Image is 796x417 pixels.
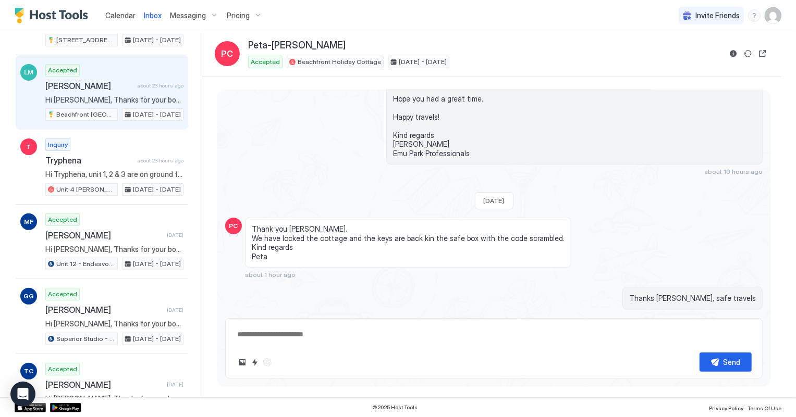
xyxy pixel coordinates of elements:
[137,82,183,89] span: about 23 hours ago
[105,10,136,21] a: Calendar
[167,232,183,238] span: [DATE]
[170,11,206,20] span: Messaging
[248,40,346,52] span: Peta-[PERSON_NAME]
[45,155,133,166] span: Tryphena
[105,11,136,20] span: Calendar
[249,356,261,369] button: Quick reply
[399,57,447,67] span: [DATE] - [DATE]
[742,47,754,60] button: Sync reservation
[137,157,183,164] span: about 23 hours ago
[24,367,33,376] span: TC
[56,185,115,194] span: Unit 4 [PERSON_NAME]
[10,382,35,407] div: Open Intercom Messenger
[748,405,781,411] span: Terms Of Use
[24,68,33,77] span: LM
[45,380,163,390] span: [PERSON_NAME]
[700,352,752,372] button: Send
[133,185,181,194] span: [DATE] - [DATE]
[229,221,238,231] span: PC
[24,217,33,226] span: MF
[56,35,115,45] span: [STREET_ADDRESS][PERSON_NAME]
[133,110,181,119] span: [DATE] - [DATE]
[27,142,31,151] span: T
[252,224,565,261] span: Thank you [PERSON_NAME]. We have locked the cottage and the keys are back kin the safe box with t...
[45,81,133,91] span: [PERSON_NAME]
[45,95,183,105] span: Hi [PERSON_NAME], Thanks for your booking. Please come to [GEOGRAPHIC_DATA], [STREET_ADDRESS][PER...
[133,259,181,269] span: [DATE] - [DATE]
[48,140,68,149] span: Inquiry
[45,245,183,254] span: Hi [PERSON_NAME], Thanks for your booking. Please come to [GEOGRAPHIC_DATA], [STREET_ADDRESS][PER...
[23,292,34,301] span: GG
[765,7,781,24] div: User profile
[48,215,77,224] span: Accepted
[15,8,93,23] a: Host Tools Logo
[45,170,183,179] span: Hi Tryphena, unit 1, 2 & 3 are on ground floor, regards [PERSON_NAME]
[727,47,740,60] button: Reservation information
[48,289,77,299] span: Accepted
[245,271,296,279] span: about 1 hour ago
[709,402,743,413] a: Privacy Policy
[50,403,81,412] a: Google Play Store
[748,9,761,22] div: menu
[56,110,115,119] span: Beachfront [GEOGRAPHIC_DATA]
[56,259,115,269] span: Unit 12 - Endeavour · Deluxe Studio - Unit 12
[45,394,183,403] span: Hi [PERSON_NAME], Thanks for your booking. Please come to [GEOGRAPHIC_DATA], [STREET_ADDRESS][PER...
[724,357,741,368] div: Send
[144,10,162,21] a: Inbox
[484,197,505,205] span: [DATE]
[133,35,181,45] span: [DATE] - [DATE]
[56,334,115,344] span: Superior Studio - Unit 4 - 1103724901
[45,230,163,241] span: [PERSON_NAME]
[748,402,781,413] a: Terms Of Use
[227,11,250,20] span: Pricing
[15,403,46,412] a: App Store
[144,11,162,20] span: Inbox
[167,307,183,313] span: [DATE]
[133,334,181,344] span: [DATE] - [DATE]
[167,381,183,388] span: [DATE]
[756,47,769,60] button: Open reservation
[48,66,77,75] span: Accepted
[393,30,756,158] span: Hi Peta-[PERSON_NAME], Just a reminder that your check-out is [DATE] at 10.00am. Before you check...
[709,405,743,411] span: Privacy Policy
[695,11,740,20] span: Invite Friends
[373,404,418,411] span: © 2025 Host Tools
[298,57,381,67] span: Beachfront Holiday Cottage
[48,364,77,374] span: Accepted
[45,319,183,328] span: Hi [PERSON_NAME], Thanks for your booking. Please come to [GEOGRAPHIC_DATA], [STREET_ADDRESS][PER...
[222,47,234,60] span: PC
[236,356,249,369] button: Upload image
[45,305,163,315] span: [PERSON_NAME]
[704,168,763,175] span: about 16 hours ago
[251,57,280,67] span: Accepted
[629,294,756,303] span: Thanks [PERSON_NAME], safe travels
